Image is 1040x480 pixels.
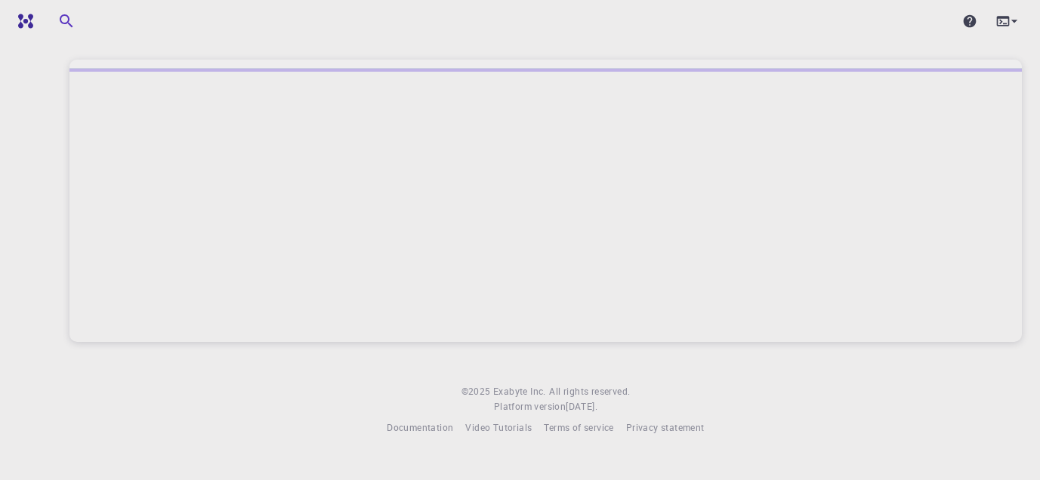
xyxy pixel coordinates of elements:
span: Documentation [387,421,453,433]
a: Privacy statement [626,420,705,435]
a: Exabyte Inc. [493,384,546,399]
a: [DATE]. [566,399,597,414]
span: Platform version [494,399,566,414]
span: [DATE] . [566,400,597,412]
span: Video Tutorials [465,421,532,433]
span: Privacy statement [626,421,705,433]
a: Terms of service [544,420,613,435]
img: logo [12,14,33,29]
a: Documentation [387,420,453,435]
span: All rights reserved. [549,384,630,399]
span: © 2025 [461,384,493,399]
span: Terms of service [544,421,613,433]
a: Video Tutorials [465,420,532,435]
span: Exabyte Inc. [493,385,546,397]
